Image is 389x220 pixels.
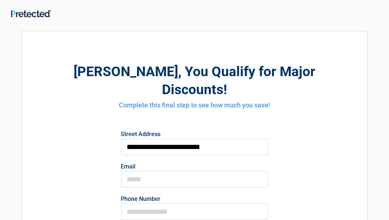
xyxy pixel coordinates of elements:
[121,131,268,137] label: Street Address
[63,100,327,110] h4: Complete this final step to see how much you save!
[63,63,327,99] h2: , You Qualify for Major Discounts!
[121,196,268,202] label: Phone Number
[11,10,51,17] img: Main Logo
[121,164,268,170] label: Email
[74,64,178,79] span: [PERSON_NAME]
